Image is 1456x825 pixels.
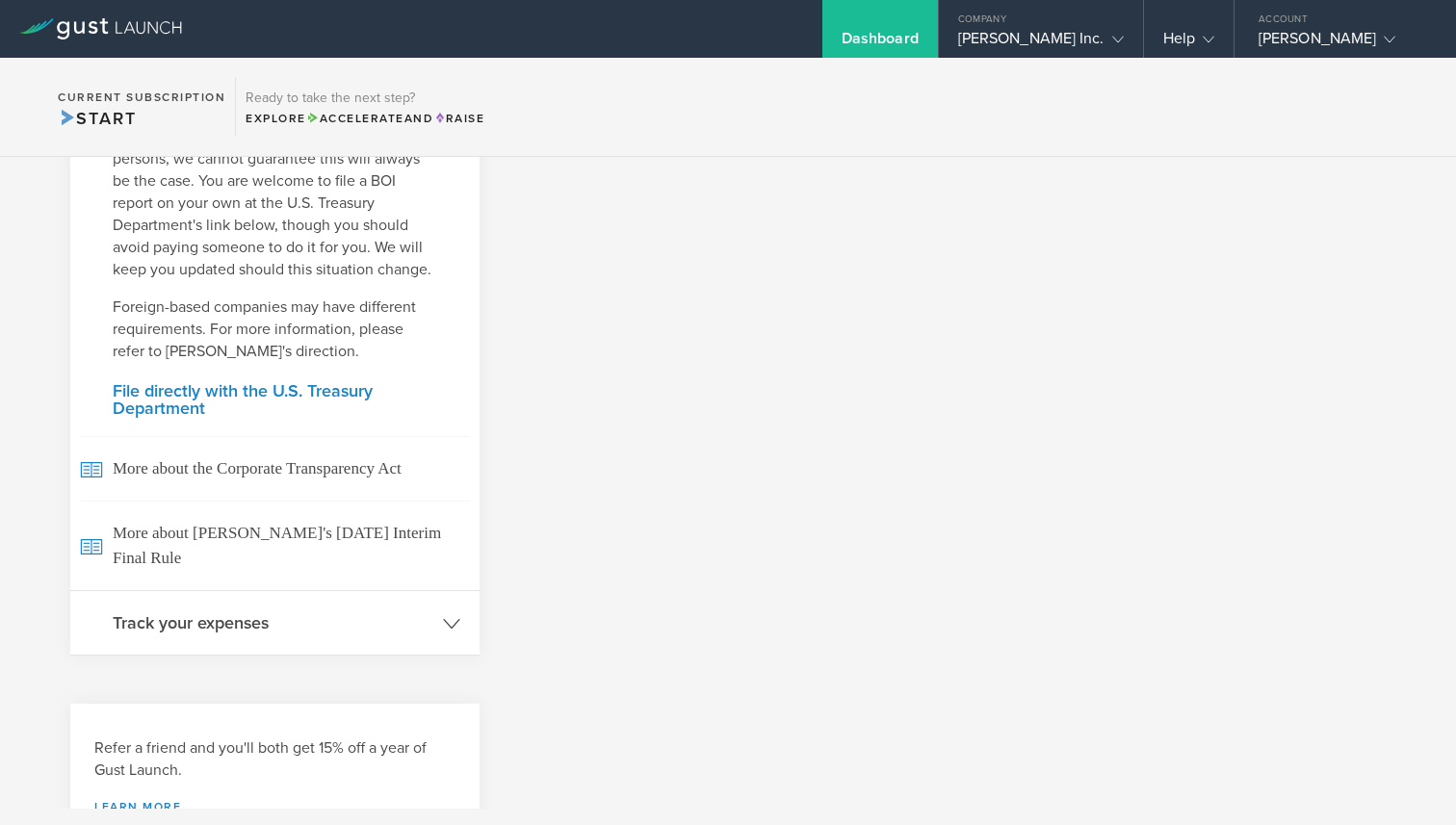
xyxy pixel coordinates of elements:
div: [PERSON_NAME] Inc. [958,29,1124,58]
h3: Ready to take the next step? [246,91,484,105]
div: [PERSON_NAME] [1259,29,1422,58]
div: Explore [246,110,484,127]
p: Foreign-based companies may have different requirements. For more information, please refer to [P... [113,296,437,363]
span: More about [PERSON_NAME]'s [DATE] Interim Final Rule [80,501,470,590]
div: Ready to take the next step?ExploreAccelerateandRaise [235,77,494,137]
h2: Current Subscription [58,91,225,103]
span: Raise [433,112,484,125]
a: Learn more [94,801,455,812]
p: While the CTA currently no longer applies to U.S. companies and [DEMOGRAPHIC_DATA] persons, we ca... [113,104,437,281]
h3: Refer a friend and you'll both get 15% off a year of Gust Launch. [94,737,455,782]
a: More about [PERSON_NAME]'s [DATE] Interim Final Rule [70,501,480,590]
h3: Track your expenses [113,610,433,635]
span: Start [58,108,136,129]
span: Accelerate [306,112,404,125]
span: and [306,112,434,125]
div: Help [1163,29,1214,58]
div: Dashboard [842,29,919,58]
span: More about the Corporate Transparency Act [80,436,470,501]
a: More about the Corporate Transparency Act [70,436,480,501]
a: File directly with the U.S. Treasury Department [113,382,437,417]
